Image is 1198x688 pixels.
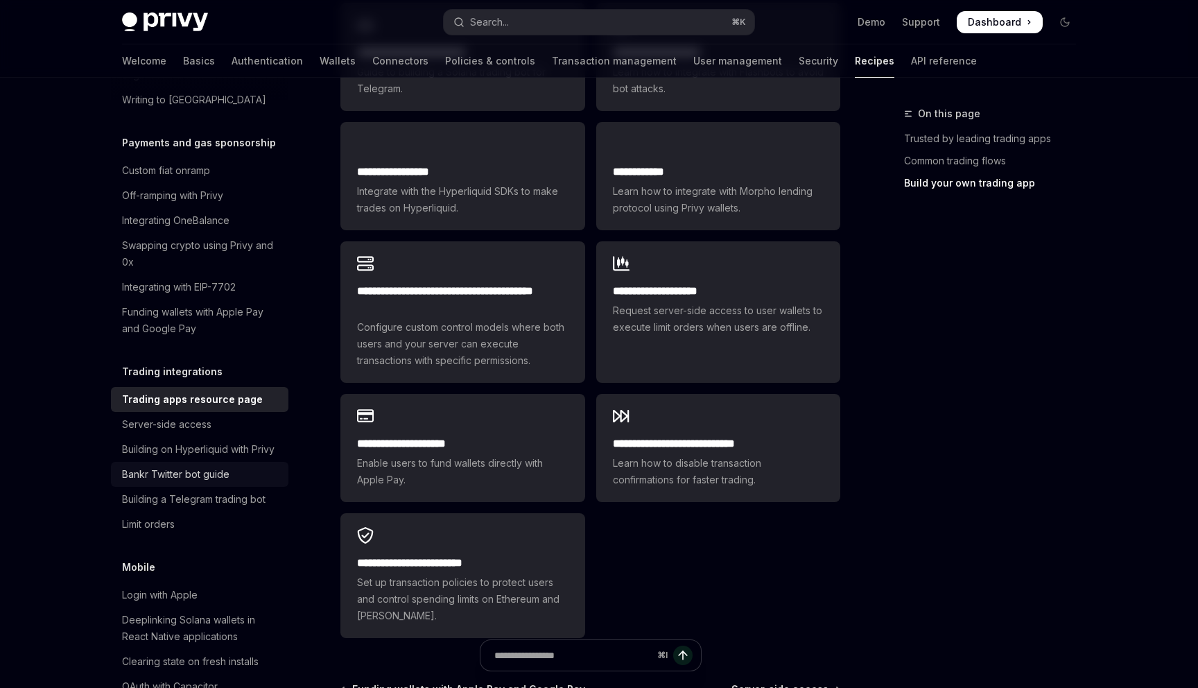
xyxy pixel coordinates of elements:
div: Bankr Twitter bot guide [122,466,229,483]
a: Custom fiat onramp [111,158,288,183]
span: Learn how to integrate with Flashbots to avoid bot attacks. [613,64,824,97]
h5: Trading integrations [122,363,223,380]
img: dark logo [122,12,208,32]
a: Dashboard [957,11,1043,33]
a: Welcome [122,44,166,78]
a: API reference [911,44,977,78]
a: Basics [183,44,215,78]
a: Building on Hyperliquid with Privy [111,437,288,462]
span: On this page [918,105,980,122]
a: Wallets [320,44,356,78]
a: Deeplinking Solana wallets in React Native applications [111,608,288,649]
span: Guide to building a Solana trading bot for Telegram. [357,64,568,97]
h5: Payments and gas sponsorship [122,135,276,151]
a: Bankr Twitter bot guide [111,462,288,487]
div: Server-side access [122,416,211,433]
a: Swapping crypto using Privy and 0x [111,233,288,275]
a: Funding wallets with Apple Pay and Google Pay [111,300,288,341]
div: Integrating with EIP-7702 [122,279,236,295]
a: Policies & controls [445,44,535,78]
div: Off-ramping with Privy [122,187,223,204]
a: Security [799,44,838,78]
span: ⌘ K [731,17,746,28]
a: Trading apps resource page [111,387,288,412]
a: Writing to [GEOGRAPHIC_DATA] [111,87,288,112]
div: Search... [470,14,509,31]
a: Integrating OneBalance [111,208,288,233]
div: Limit orders [122,516,175,533]
h5: Mobile [122,559,155,576]
div: Login with Apple [122,587,198,603]
div: Building a Telegram trading bot [122,491,266,508]
a: User management [693,44,782,78]
div: Custom fiat onramp [122,162,210,179]
div: Swapping crypto using Privy and 0x [122,237,280,270]
span: Learn how to integrate with Morpho lending protocol using Privy wallets. [613,183,824,216]
div: Trading apps resource page [122,391,263,408]
a: Common trading flows [904,150,1087,172]
span: Learn how to disable transaction confirmations for faster trading. [613,455,824,488]
div: Writing to [GEOGRAPHIC_DATA] [122,92,266,108]
a: Off-ramping with Privy [111,183,288,208]
a: **** **** **Learn how to integrate with Morpho lending protocol using Privy wallets. [596,122,840,230]
a: Building a Telegram trading bot [111,487,288,512]
span: Enable users to fund wallets directly with Apple Pay. [357,455,568,488]
a: Login with Apple [111,583,288,608]
a: Demo [858,15,885,29]
a: Support [902,15,940,29]
a: Trusted by leading trading apps [904,128,1087,150]
button: Send message [673,646,693,665]
a: Clearing state on fresh installs [111,649,288,674]
div: Integrating OneBalance [122,212,229,229]
button: Toggle dark mode [1054,11,1076,33]
a: Server-side access [111,412,288,437]
a: **** **** **** *****Request server-side access to user wallets to execute limit orders when users... [596,241,840,383]
span: Request server-side access to user wallets to execute limit orders when users are offline. [613,302,824,336]
div: Funding wallets with Apple Pay and Google Pay [122,304,280,337]
button: Open search [444,10,754,35]
a: Recipes [855,44,894,78]
div: Building on Hyperliquid with Privy [122,441,275,458]
span: Configure custom control models where both users and your server can execute transactions with sp... [357,319,568,369]
div: Deeplinking Solana wallets in React Native applications [122,612,280,645]
a: Limit orders [111,512,288,537]
span: Dashboard [968,15,1021,29]
a: Connectors [372,44,428,78]
a: Build your own trading app [904,172,1087,194]
a: Transaction management [552,44,677,78]
input: Ask a question... [494,640,652,671]
span: Set up transaction policies to protect users and control spending limits on Ethereum and [PERSON_... [357,574,568,624]
span: Integrate with the Hyperliquid SDKs to make trades on Hyperliquid. [357,183,568,216]
a: **** **** **** **Integrate with the Hyperliquid SDKs to make trades on Hyperliquid. [340,122,584,230]
a: Authentication [232,44,303,78]
div: Clearing state on fresh installs [122,653,259,670]
a: Integrating with EIP-7702 [111,275,288,300]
